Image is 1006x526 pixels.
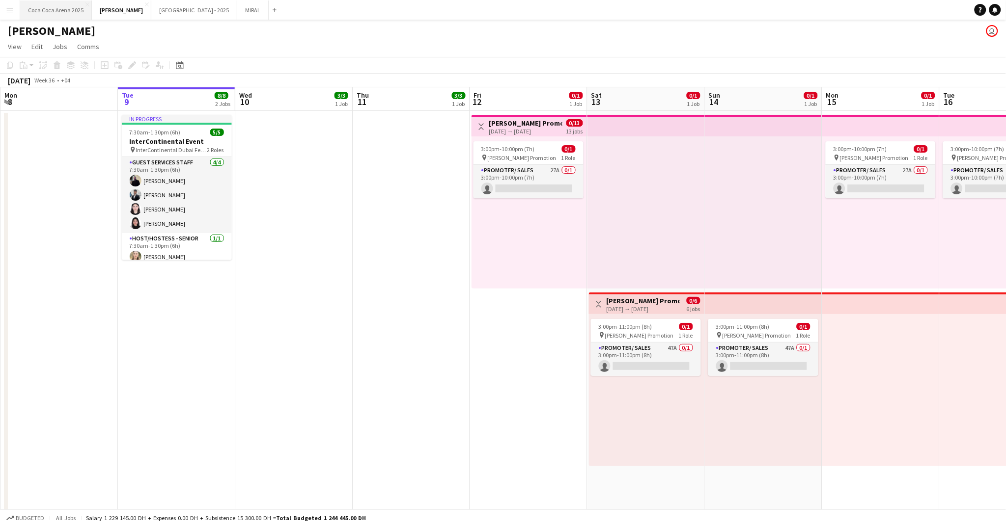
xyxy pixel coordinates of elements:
span: 1 Role [679,332,693,339]
span: [PERSON_NAME] Promotion [605,332,674,339]
span: Edit [31,42,43,51]
span: 14 [707,96,721,107]
span: Sat [591,91,602,100]
span: 5/5 [210,129,224,136]
span: 3/3 [452,92,466,99]
span: 0/6 [687,297,700,304]
div: 1 Job [335,100,348,107]
a: Comms [73,40,103,53]
div: In progress [122,115,232,123]
div: [DATE] → [DATE] [489,128,562,135]
app-job-card: In progress7:30am-1:30pm (6h)5/5InterContinental Event InterContinental Dubai Festival City by IH... [122,115,232,260]
span: 7:30am-1:30pm (6h) [130,129,181,136]
app-card-role: Promoter/ Sales47A0/13:00pm-11:00pm (8h) [708,342,818,376]
app-card-role: Promoter/ Sales27A0/13:00pm-10:00pm (7h) [474,165,584,198]
span: 0/1 [687,92,700,99]
app-card-role: Promoter/ Sales27A0/13:00pm-10:00pm (7h) [826,165,936,198]
span: 8/8 [215,92,228,99]
span: 0/1 [804,92,818,99]
div: 13 jobs [566,127,583,135]
span: 10 [238,96,252,107]
div: 1 Job [687,100,700,107]
span: 0/1 [797,323,810,330]
span: 0/1 [914,145,928,153]
span: 3:00pm-10:00pm (7h) [481,145,535,153]
span: 3/3 [335,92,348,99]
span: 0/1 [922,92,935,99]
app-card-role: Host/Hostess - Senior1/17:30am-1:30pm (6h)[PERSON_NAME] [122,233,232,266]
div: 1 Job [570,100,583,107]
span: Sun [709,91,721,100]
app-user-avatar: Kate Oliveros [986,25,998,37]
span: 0/1 [679,323,693,330]
span: 1 Role [914,154,928,161]
div: [DATE] [8,76,30,85]
span: 2 Roles [207,146,224,154]
div: 2 Jobs [215,100,230,107]
span: [PERSON_NAME] Promotion [488,154,557,161]
app-job-card: 3:00pm-10:00pm (7h)0/1 [PERSON_NAME] Promotion1 RolePromoter/ Sales27A0/13:00pm-10:00pm (7h) [826,141,936,198]
span: 3:00pm-11:00pm (8h) [716,323,770,330]
span: Thu [357,91,369,100]
div: +04 [61,77,70,84]
button: [PERSON_NAME] [92,0,151,20]
div: 1 Job [922,100,935,107]
div: Salary 1 229 145.00 DH + Expenses 0.00 DH + Subsistence 15 300.00 DH = [86,514,366,522]
span: [PERSON_NAME] Promotion [723,332,791,339]
h3: InterContinental Event [122,137,232,146]
span: Jobs [53,42,67,51]
span: 1 Role [796,332,810,339]
span: Wed [239,91,252,100]
a: Jobs [49,40,71,53]
app-job-card: 3:00pm-10:00pm (7h)0/1 [PERSON_NAME] Promotion1 RolePromoter/ Sales27A0/13:00pm-10:00pm (7h) [474,141,584,198]
button: [GEOGRAPHIC_DATA] - 2025 [151,0,237,20]
div: 6 jobs [687,304,700,313]
span: 12 [473,96,482,107]
span: Tue [122,91,134,100]
span: [PERSON_NAME] Promotion [840,154,909,161]
a: View [4,40,26,53]
span: 0/13 [566,119,583,127]
span: Comms [77,42,99,51]
app-job-card: 3:00pm-11:00pm (8h)0/1 [PERSON_NAME] Promotion1 RolePromoter/ Sales47A0/13:00pm-11:00pm (8h) [708,319,818,376]
span: 15 [825,96,839,107]
button: Budgeted [5,513,46,524]
span: Tue [944,91,955,100]
span: 3:00pm-10:00pm (7h) [834,145,887,153]
span: 0/1 [569,92,583,99]
span: 11 [355,96,369,107]
span: Budgeted [16,515,44,522]
app-card-role: Guest Services Staff4/47:30am-1:30pm (6h)[PERSON_NAME][PERSON_NAME][PERSON_NAME][PERSON_NAME] [122,157,232,233]
span: InterContinental Dubai Festival City by IHG [136,146,207,154]
span: All jobs [54,514,78,522]
button: MIRAL [237,0,269,20]
span: 9 [120,96,134,107]
h3: [PERSON_NAME] Promotion [489,119,562,128]
span: View [8,42,22,51]
span: Week 36 [32,77,57,84]
span: 16 [942,96,955,107]
span: Mon [826,91,839,100]
span: 3:00pm-11:00pm (8h) [599,323,652,330]
span: 13 [590,96,602,107]
app-card-role: Promoter/ Sales47A0/13:00pm-11:00pm (8h) [591,342,701,376]
span: 0/1 [562,145,576,153]
a: Edit [28,40,47,53]
span: 3:00pm-10:00pm (7h) [951,145,1005,153]
span: 8 [3,96,17,107]
div: 1 Job [805,100,817,107]
div: [DATE] → [DATE] [607,305,680,313]
span: Total Budgeted 1 244 445.00 DH [276,514,366,522]
button: Coca Coca Arena 2025 [20,0,92,20]
span: 1 Role [561,154,576,161]
div: 1 Job [452,100,465,107]
span: Mon [4,91,17,100]
app-job-card: 3:00pm-11:00pm (8h)0/1 [PERSON_NAME] Promotion1 RolePromoter/ Sales47A0/13:00pm-11:00pm (8h) [591,319,701,376]
h3: [PERSON_NAME] Promotion [607,296,680,305]
span: Fri [474,91,482,100]
h1: [PERSON_NAME] [8,24,95,38]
